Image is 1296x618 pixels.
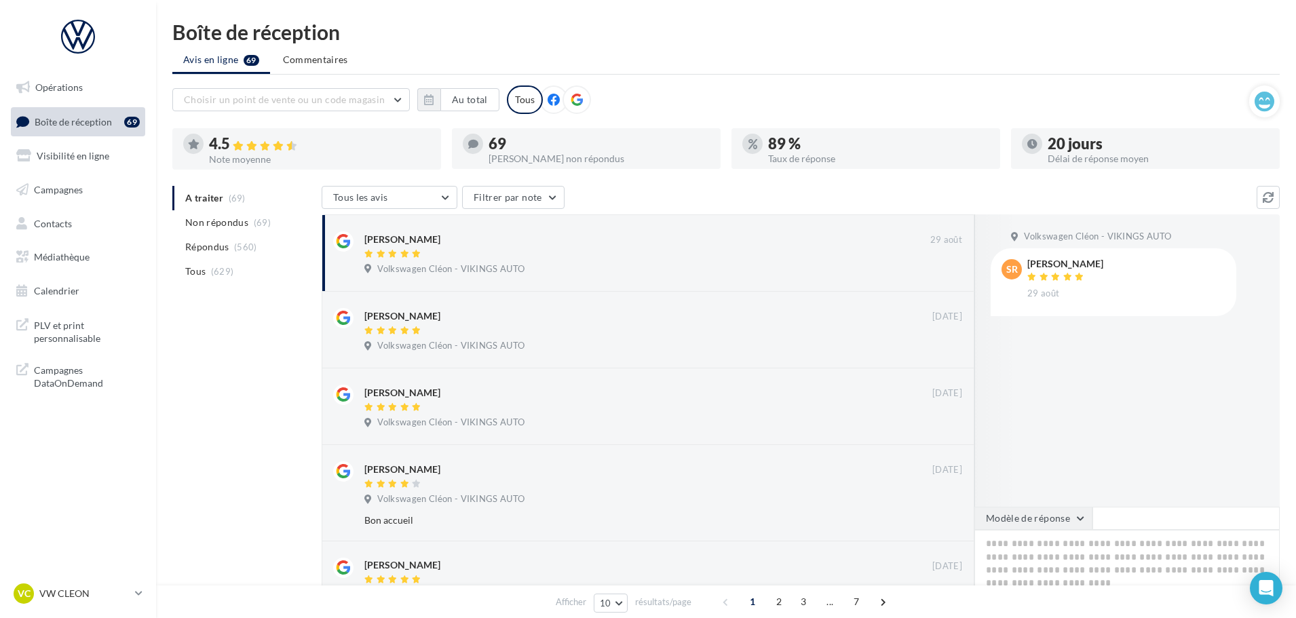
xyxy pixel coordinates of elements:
[333,191,388,203] span: Tous les avis
[211,266,234,277] span: (629)
[185,216,248,229] span: Non répondus
[8,210,148,238] a: Contacts
[172,22,1280,42] div: Boîte de réception
[34,316,140,345] span: PLV et print personnalisable
[793,591,814,613] span: 3
[930,234,962,246] span: 29 août
[845,591,867,613] span: 7
[377,417,525,429] span: Volkswagen Cléon - VIKINGS AUTO
[8,311,148,351] a: PLV et print personnalisable
[462,186,565,209] button: Filtrer par note
[8,243,148,271] a: Médiathèque
[1250,572,1282,604] div: Open Intercom Messenger
[11,581,145,606] a: VC VW CLEON
[185,265,206,278] span: Tous
[1048,136,1269,151] div: 20 jours
[184,94,385,105] span: Choisir un point de vente ou un code magasin
[932,311,962,323] span: [DATE]
[209,136,430,152] div: 4.5
[8,176,148,204] a: Campagnes
[768,591,790,613] span: 2
[234,242,257,252] span: (560)
[1048,154,1269,163] div: Délai de réponse moyen
[283,53,348,66] span: Commentaires
[1027,288,1059,300] span: 29 août
[1024,231,1171,243] span: Volkswagen Cléon - VIKINGS AUTO
[34,285,79,296] span: Calendrier
[377,340,525,352] span: Volkswagen Cléon - VIKINGS AUTO
[34,217,72,229] span: Contacts
[1006,263,1018,276] span: SR
[39,587,130,600] p: VW CLEON
[35,115,112,127] span: Boîte de réception
[34,184,83,195] span: Campagnes
[489,154,710,163] div: [PERSON_NAME] non répondus
[8,73,148,102] a: Opérations
[594,594,628,613] button: 10
[417,88,499,111] button: Au total
[254,217,271,228] span: (69)
[1027,259,1103,269] div: [PERSON_NAME]
[37,150,109,161] span: Visibilité en ligne
[974,507,1092,530] button: Modèle de réponse
[377,263,525,275] span: Volkswagen Cléon - VIKINGS AUTO
[364,514,874,527] div: Bon accueil
[35,81,83,93] span: Opérations
[742,591,763,613] span: 1
[364,386,440,400] div: [PERSON_NAME]
[8,355,148,395] a: Campagnes DataOnDemand
[768,154,989,163] div: Taux de réponse
[209,155,430,164] div: Note moyenne
[556,596,586,609] span: Afficher
[124,117,140,128] div: 69
[819,591,841,613] span: ...
[635,596,691,609] span: résultats/page
[489,136,710,151] div: 69
[18,587,31,600] span: VC
[507,85,543,114] div: Tous
[8,142,148,170] a: Visibilité en ligne
[364,558,440,572] div: [PERSON_NAME]
[440,88,499,111] button: Au total
[8,107,148,136] a: Boîte de réception69
[34,251,90,263] span: Médiathèque
[172,88,410,111] button: Choisir un point de vente ou un code magasin
[377,493,525,505] span: Volkswagen Cléon - VIKINGS AUTO
[322,186,457,209] button: Tous les avis
[932,464,962,476] span: [DATE]
[34,361,140,390] span: Campagnes DataOnDemand
[364,309,440,323] div: [PERSON_NAME]
[185,240,229,254] span: Répondus
[600,598,611,609] span: 10
[364,233,440,246] div: [PERSON_NAME]
[8,277,148,305] a: Calendrier
[768,136,989,151] div: 89 %
[932,560,962,573] span: [DATE]
[932,387,962,400] span: [DATE]
[364,463,440,476] div: [PERSON_NAME]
